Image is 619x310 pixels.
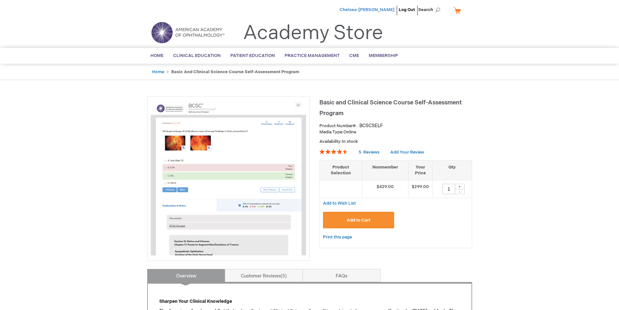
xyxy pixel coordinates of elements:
[323,212,394,228] button: Add to Cart
[319,149,348,154] div: 92%
[320,160,362,180] th: Product Selection
[408,180,432,198] td: $299.00
[342,139,358,144] span: In stock
[347,218,370,223] span: Add to Cart
[303,269,380,282] a: FAQs
[455,184,465,189] div: +
[399,7,415,12] a: Log Out
[432,160,472,180] th: Qty
[363,150,380,155] span: Reviews
[323,233,352,241] a: Print this page
[359,123,383,129] div: BCSCSELF
[151,100,306,255] img: Basic and Clinical Science Course Self-Assessment Program
[173,53,221,58] span: Clinical Education
[418,3,443,16] span: Search
[225,269,303,282] a: Customer Reviews5
[159,299,232,304] strong: Sharpen Your Clinical Knowledge
[281,273,287,279] span: 5
[349,53,359,58] span: CME
[319,129,343,135] strong: Media Type:
[319,139,472,145] p: Availability:
[243,21,383,45] a: Academy Store
[408,160,432,180] th: Your Price
[319,123,357,128] strong: Product Number
[150,53,163,58] span: Home
[359,150,361,155] span: 5
[340,7,394,12] a: Chelsea-[PERSON_NAME]
[319,129,472,135] p: Online
[147,269,225,282] a: Overview
[285,53,340,58] span: Practice Management
[390,150,424,155] a: Add Your Review
[442,184,455,194] input: Qty
[455,189,465,194] div: -
[230,53,275,58] span: Patient Education
[171,69,299,74] strong: Basic and Clinical Science Course Self-Assessment Program
[359,150,380,155] a: 5 Reviews
[152,69,164,74] a: Home
[362,180,408,198] td: $429.00
[319,99,462,117] span: Basic and Clinical Science Course Self-Assessment Program
[323,200,356,206] a: Add to Wish List
[362,160,408,180] th: Nonmember
[369,53,398,58] span: Membership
